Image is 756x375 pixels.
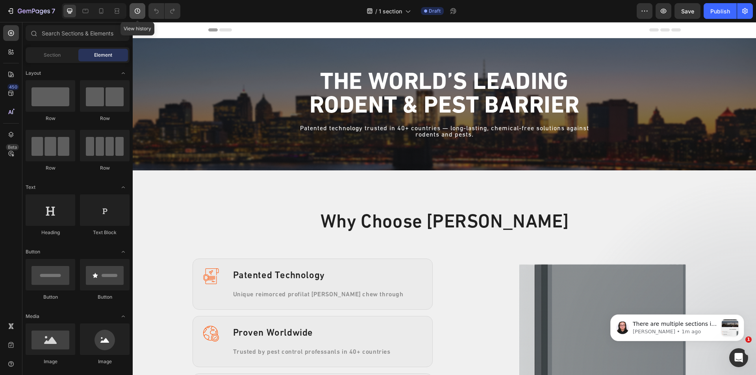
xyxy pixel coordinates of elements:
div: Beta [6,144,19,150]
img: gempages_584828552445166168-c80036f3-54fb-4ae6-bbb9-c7cfa1577cb7.png [70,304,86,320]
h1: The World’s Leading Rodent & Pest Barrier [165,48,459,96]
h2: Trusted by pest control professanls in 40+ countries [100,325,290,335]
span: 1 section [379,7,402,15]
p: Patented technology trusted in 40+ countries — long-lasting, chemical-free solutions against rode... [166,103,458,116]
div: 450 [7,84,19,90]
span: Button [26,248,40,255]
div: Heading [26,229,75,236]
h2: Patented Technology [100,246,290,261]
h2: Why Choose [PERSON_NAME] [60,188,564,213]
div: Button [80,294,130,301]
iframe: Intercom notifications message [598,299,756,354]
span: Media [26,313,39,320]
button: Save [674,3,700,19]
img: gempages_584828552445166168-a67de2dd-896a-4a77-93ea-6d2ee0149c2d.png [70,246,86,262]
span: Toggle open [117,181,130,194]
div: Row [80,115,130,122]
span: Save [681,8,694,15]
span: Section [44,52,61,59]
button: 7 [3,3,59,19]
span: Layout [26,70,41,77]
input: Search Sections & Elements [26,25,130,41]
span: 1 [745,336,752,343]
div: Undo/Redo [148,3,180,19]
div: Row [26,115,75,122]
span: Toggle open [117,310,130,323]
div: Button [26,294,75,301]
div: Image [80,358,130,365]
h2: Proven Worldwide [100,304,290,319]
iframe: Intercom live chat [729,348,748,367]
div: Publish [710,7,730,15]
div: Row [80,164,130,172]
span: Toggle open [117,67,130,79]
span: / [375,7,377,15]
button: Publish [704,3,737,19]
h2: Unique reimorced profilat [PERSON_NAME] chew through [100,268,290,278]
div: Image [26,358,75,365]
iframe: Design area [133,22,756,375]
div: Text Block [80,229,130,236]
span: Element [94,52,112,59]
span: Text [26,184,35,191]
div: Row [26,164,75,172]
p: 7 [52,6,55,16]
span: Toggle open [117,246,130,258]
span: Draft [429,7,441,15]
